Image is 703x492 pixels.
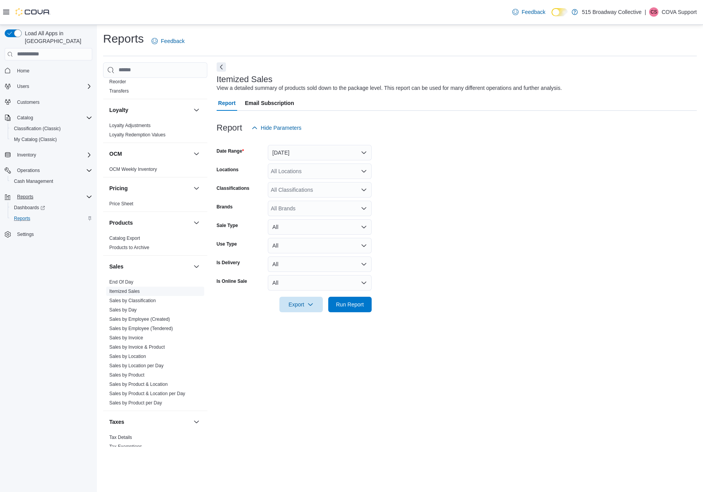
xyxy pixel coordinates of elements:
[8,176,95,187] button: Cash Management
[109,132,165,138] a: Loyalty Redemption Values
[217,204,233,210] label: Brands
[109,79,126,85] span: Reorder
[14,150,92,160] span: Inventory
[14,97,92,107] span: Customers
[109,325,173,332] span: Sales by Employee (Tendered)
[2,81,95,92] button: Users
[2,150,95,160] button: Inventory
[109,166,157,172] span: OCM Weekly Inventory
[14,150,39,160] button: Inventory
[109,298,156,303] a: Sales by Classification
[109,184,190,192] button: Pricing
[8,202,95,213] a: Dashboards
[551,16,552,17] span: Dark Mode
[109,106,128,114] h3: Loyalty
[2,65,95,76] button: Home
[109,381,168,387] span: Sales by Product & Location
[217,148,244,154] label: Date Range
[8,123,95,134] button: Classification (Classic)
[103,31,144,46] h1: Reports
[109,391,185,396] a: Sales by Product & Location per Day
[268,219,372,235] button: All
[109,391,185,397] span: Sales by Product & Location per Day
[217,260,240,266] label: Is Delivery
[14,230,37,239] a: Settings
[14,229,92,239] span: Settings
[109,88,129,94] a: Transfers
[17,194,33,200] span: Reports
[109,372,145,378] a: Sales by Product
[14,205,45,211] span: Dashboards
[361,168,367,174] button: Open list of options
[109,335,143,341] a: Sales by Invoice
[109,444,142,449] a: Tax Exemptions
[109,354,146,359] a: Sales by Location
[2,165,95,176] button: Operations
[109,245,149,250] a: Products to Archive
[109,219,133,227] h3: Products
[109,150,122,158] h3: OCM
[645,7,646,17] p: |
[336,301,364,308] span: Run Report
[217,84,562,92] div: View a detailed summary of products sold down to the package level. This report can be used for m...
[109,344,165,350] span: Sales by Invoice & Product
[109,289,140,294] a: Itemized Sales
[109,363,164,369] span: Sales by Location per Day
[11,135,92,144] span: My Catalog (Classic)
[17,99,40,105] span: Customers
[551,8,568,16] input: Dark Mode
[14,192,36,201] button: Reports
[2,96,95,108] button: Customers
[279,297,323,312] button: Export
[651,7,657,17] span: CS
[218,95,236,111] span: Report
[109,382,168,387] a: Sales by Product & Location
[14,98,43,107] a: Customers
[109,122,151,129] span: Loyalty Adjustments
[14,66,92,76] span: Home
[11,124,64,133] a: Classification (Classic)
[103,433,207,454] div: Taxes
[109,235,140,241] span: Catalog Export
[217,241,237,247] label: Use Type
[14,192,92,201] span: Reports
[109,363,164,368] a: Sales by Location per Day
[109,298,156,304] span: Sales by Classification
[217,62,226,72] button: Next
[109,201,133,207] span: Price Sheet
[217,167,239,173] label: Locations
[109,79,126,84] a: Reorder
[109,184,128,192] h3: Pricing
[109,418,190,426] button: Taxes
[103,199,207,212] div: Pricing
[245,95,294,111] span: Email Subscription
[361,187,367,193] button: Open list of options
[509,4,548,20] a: Feedback
[268,256,372,272] button: All
[109,263,190,270] button: Sales
[11,177,56,186] a: Cash Management
[109,444,142,450] span: Tax Exemptions
[14,215,30,222] span: Reports
[109,201,133,206] a: Price Sheet
[161,37,184,45] span: Feedback
[192,105,201,115] button: Loyalty
[109,307,137,313] span: Sales by Day
[582,7,641,17] p: 515 Broadway Collective
[11,135,60,144] a: My Catalog (Classic)
[192,184,201,193] button: Pricing
[109,106,190,114] button: Loyalty
[109,326,173,331] a: Sales by Employee (Tendered)
[217,278,247,284] label: Is Online Sale
[109,244,149,251] span: Products to Archive
[109,279,133,285] a: End Of Day
[217,222,238,229] label: Sale Type
[268,275,372,291] button: All
[14,166,92,175] span: Operations
[109,400,162,406] span: Sales by Product per Day
[5,62,92,260] nav: Complex example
